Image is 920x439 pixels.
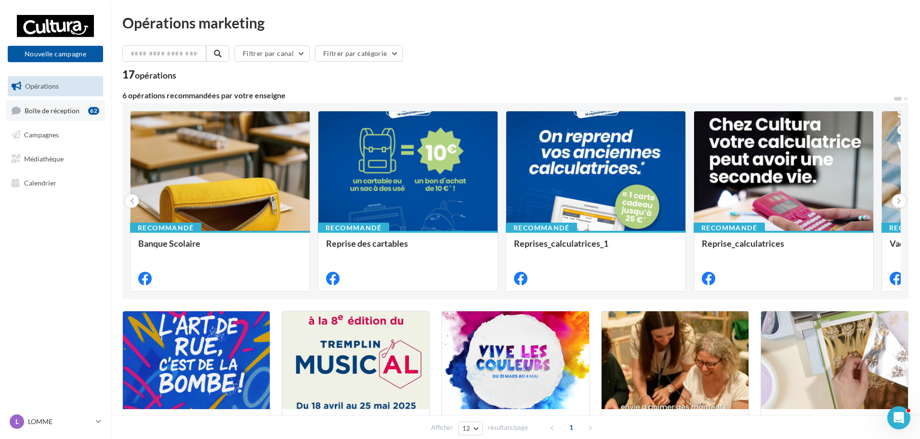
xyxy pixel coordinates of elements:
[88,107,99,115] div: 62
[24,178,56,186] span: Calendrier
[122,69,176,80] div: 17
[235,45,310,62] button: Filtrer par canal
[8,412,103,431] a: L LOMME
[431,423,453,432] span: Afficher
[694,223,765,233] div: Recommandé
[326,238,408,249] span: Reprise des cartables
[887,406,910,429] iframe: Intercom live chat
[315,45,403,62] button: Filtrer par catégorie
[122,15,908,30] div: Opérations marketing
[6,76,105,96] a: Opérations
[122,92,893,99] div: 6 opérations recommandées par votre enseigne
[6,100,105,121] a: Boîte de réception62
[318,223,389,233] div: Recommandé
[462,425,471,432] span: 12
[6,149,105,169] a: Médiathèque
[488,423,528,432] span: résultats/page
[702,238,784,249] span: Reprise_calculatrices
[6,125,105,145] a: Campagnes
[24,131,59,139] span: Campagnes
[506,223,577,233] div: Recommandé
[15,417,19,426] span: L
[135,71,176,80] div: opérations
[24,155,64,163] span: Médiathèque
[6,173,105,193] a: Calendrier
[8,46,103,62] button: Nouvelle campagne
[25,106,79,114] span: Boîte de réception
[28,417,92,426] p: LOMME
[130,223,201,233] div: Recommandé
[25,82,59,90] span: Opérations
[458,422,483,435] button: 12
[514,238,608,249] span: Reprises_calculatrices_1
[564,420,579,435] span: 1
[138,238,200,249] span: Banque Scolaire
